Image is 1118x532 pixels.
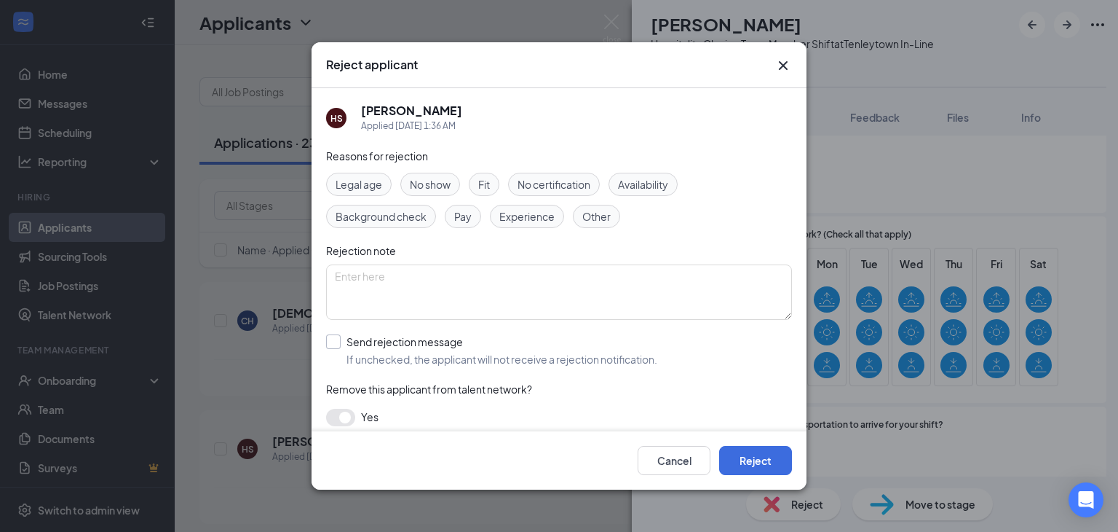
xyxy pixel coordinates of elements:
button: Reject [719,446,792,475]
button: Close [774,57,792,74]
span: Yes [361,409,378,425]
h5: [PERSON_NAME] [361,103,462,119]
div: Open Intercom Messenger [1069,482,1103,517]
span: Legal age [336,176,382,192]
span: Availability [618,176,668,192]
span: Experience [499,208,555,224]
span: Fit [478,176,490,192]
div: Applied [DATE] 1:36 AM [361,119,462,133]
span: Remove this applicant from talent network? [326,383,532,396]
button: Cancel [638,446,710,475]
span: Other [582,208,611,224]
svg: Cross [774,57,792,74]
div: HS [330,112,343,125]
h3: Reject applicant [326,57,418,73]
span: Rejection note [326,244,396,257]
span: Background check [336,208,427,224]
span: Pay [454,208,472,224]
span: Reasons for rejection [326,149,428,163]
span: No show [410,176,451,192]
span: No certification [518,176,590,192]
